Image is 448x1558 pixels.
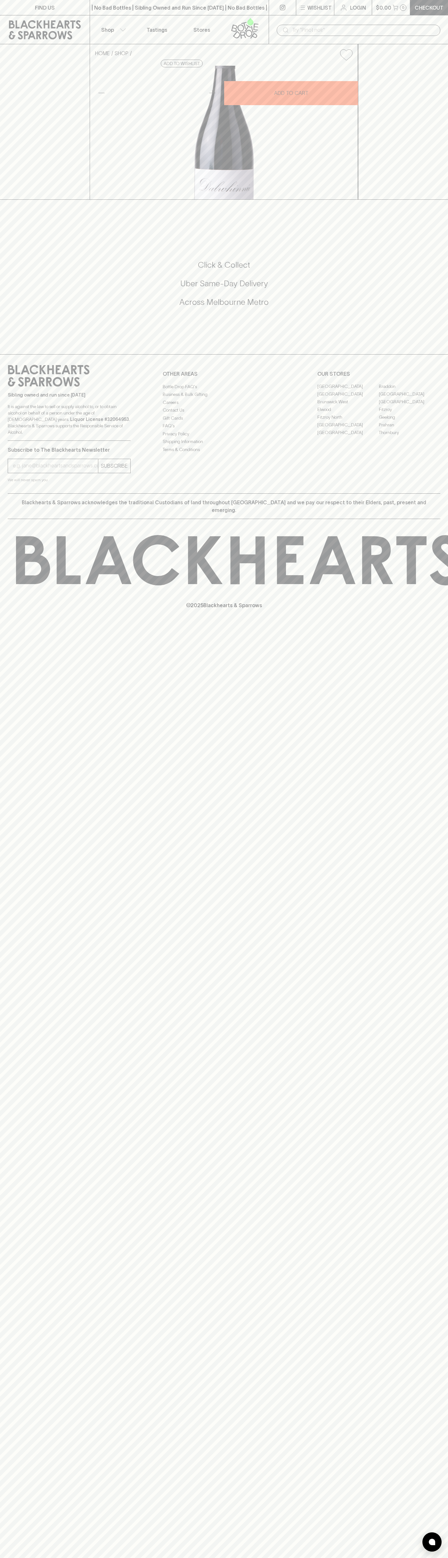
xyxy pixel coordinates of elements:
[101,26,114,34] p: Shop
[317,398,379,406] a: Brunswick West
[147,26,167,34] p: Tastings
[90,66,358,199] img: 36237.png
[402,6,404,9] p: 0
[163,398,286,406] a: Careers
[163,446,286,453] a: Terms & Conditions
[350,4,366,12] p: Login
[317,406,379,414] a: Elwood
[13,461,98,471] input: e.g. jane@blackheartsandsparrows.com.au
[163,406,286,414] a: Contact Us
[379,406,440,414] a: Fitzroy
[224,81,358,105] button: ADD TO CART
[95,50,110,56] a: HOME
[8,477,131,483] p: We will never spam you
[292,25,435,35] input: Try "Pinot noir"
[161,60,203,67] button: Add to wishlist
[317,414,379,421] a: Fitzroy North
[8,446,131,454] p: Subscribe to The Blackhearts Newsletter
[307,4,332,12] p: Wishlist
[163,383,286,390] a: Bottle Drop FAQ's
[317,429,379,437] a: [GEOGRAPHIC_DATA]
[274,89,308,97] p: ADD TO CART
[163,370,286,378] p: OTHER AREAS
[429,1539,435,1545] img: bubble-icon
[163,422,286,430] a: FAQ's
[163,414,286,422] a: Gift Cards
[90,15,135,44] button: Shop
[179,15,224,44] a: Stores
[70,417,129,422] strong: Liquor License #32064953
[379,414,440,421] a: Geelong
[163,391,286,398] a: Business & Bulk Gifting
[317,390,379,398] a: [GEOGRAPHIC_DATA]
[8,392,131,398] p: Sibling owned and run since [DATE]
[317,383,379,390] a: [GEOGRAPHIC_DATA]
[8,234,440,341] div: Call to action block
[134,15,179,44] a: Tastings
[415,4,444,12] p: Checkout
[193,26,210,34] p: Stores
[317,421,379,429] a: [GEOGRAPHIC_DATA]
[163,430,286,438] a: Privacy Policy
[376,4,391,12] p: $0.00
[8,297,440,307] h5: Across Melbourne Metro
[98,459,130,473] button: SUBSCRIBE
[379,398,440,406] a: [GEOGRAPHIC_DATA]
[101,462,128,470] p: SUBSCRIBE
[35,4,55,12] p: FIND US
[12,498,436,514] p: Blackhearts & Sparrows acknowledges the traditional Custodians of land throughout [GEOGRAPHIC_DAT...
[338,47,355,63] button: Add to wishlist
[8,278,440,289] h5: Uber Same-Day Delivery
[379,383,440,390] a: Braddon
[115,50,128,56] a: SHOP
[379,429,440,437] a: Thornbury
[379,390,440,398] a: [GEOGRAPHIC_DATA]
[8,260,440,270] h5: Click & Collect
[8,403,131,435] p: It is against the law to sell or supply alcohol to, or to obtain alcohol on behalf of a person un...
[163,438,286,446] a: Shipping Information
[379,421,440,429] a: Prahran
[317,370,440,378] p: OUR STORES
